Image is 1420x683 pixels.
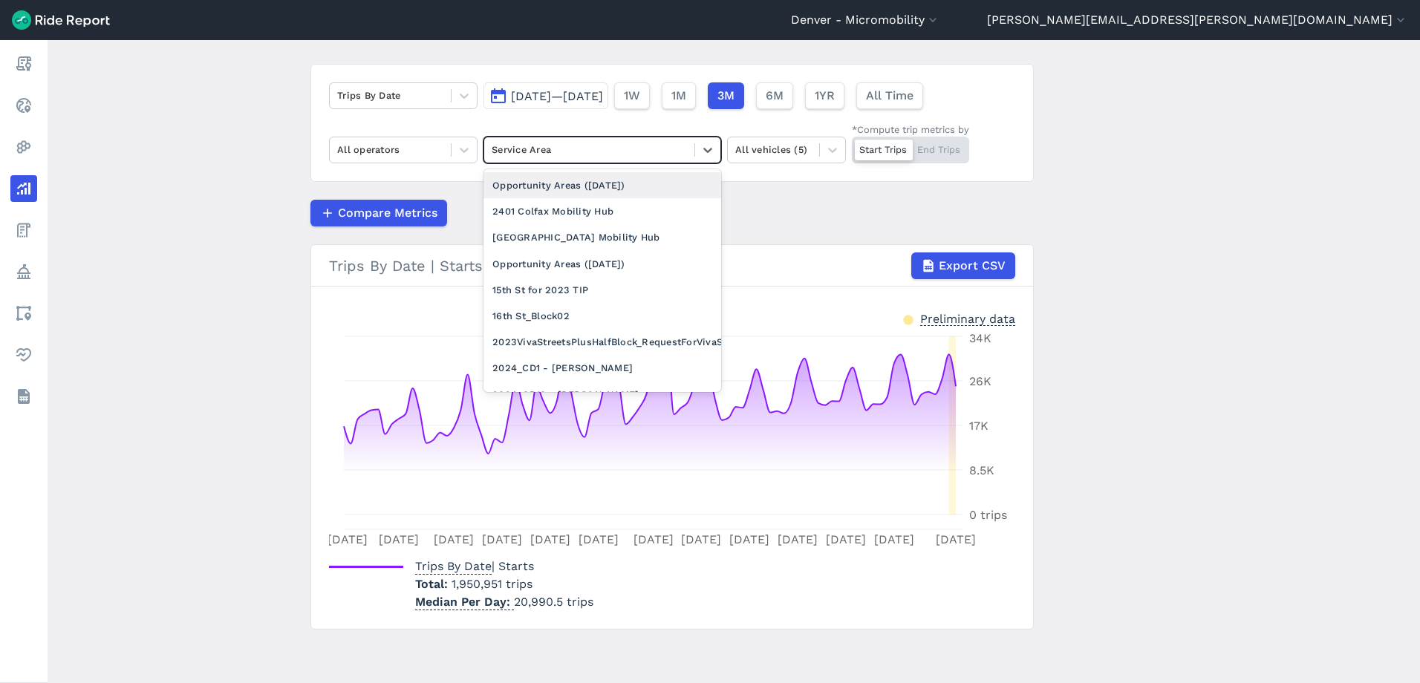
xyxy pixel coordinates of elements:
[10,50,37,77] a: Report
[452,577,532,591] span: 1,950,951 trips
[969,508,1007,522] tspan: 0 trips
[10,258,37,285] a: Policy
[482,532,522,546] tspan: [DATE]
[826,532,866,546] tspan: [DATE]
[483,172,721,198] div: Opportunity Areas ([DATE])
[415,555,492,575] span: Trips By Date
[708,82,744,109] button: 3M
[483,329,721,355] div: 2023VivaStreetsPlusHalfBlock_RequestForVivaStreetsData
[766,87,784,105] span: 6M
[483,355,721,381] div: 2024_CD1 - [PERSON_NAME]
[969,331,991,345] tspan: 34K
[310,200,447,226] button: Compare Metrics
[969,374,991,388] tspan: 26K
[483,198,721,224] div: 2401 Colfax Mobility Hub
[874,532,914,546] tspan: [DATE]
[511,89,603,103] span: [DATE]—[DATE]
[483,382,721,408] div: 2024_CD10 - [PERSON_NAME]
[483,82,608,109] button: [DATE]—[DATE]
[614,82,650,109] button: 1W
[12,10,110,30] img: Ride Report
[10,341,37,368] a: Health
[815,87,835,105] span: 1YR
[328,532,368,546] tspan: [DATE]
[530,532,570,546] tspan: [DATE]
[624,87,640,105] span: 1W
[717,87,735,105] span: 3M
[415,590,514,610] span: Median Per Day
[415,593,593,611] p: 20,990.5 trips
[681,532,721,546] tspan: [DATE]
[969,463,994,477] tspan: 8.5K
[338,204,437,222] span: Compare Metrics
[791,11,940,29] button: Denver - Micromobility
[379,532,419,546] tspan: [DATE]
[920,310,1015,326] div: Preliminary data
[939,257,1006,275] span: Export CSV
[778,532,818,546] tspan: [DATE]
[483,303,721,329] div: 16th St_Block02
[729,532,769,546] tspan: [DATE]
[415,577,452,591] span: Total
[987,11,1408,29] button: [PERSON_NAME][EMAIL_ADDRESS][PERSON_NAME][DOMAIN_NAME]
[911,252,1015,279] button: Export CSV
[10,134,37,160] a: Heatmaps
[662,82,696,109] button: 1M
[10,300,37,327] a: Areas
[10,217,37,244] a: Fees
[483,277,721,303] div: 15th St for 2023 TIP
[329,252,1015,279] div: Trips By Date | Starts
[856,82,923,109] button: All Time
[969,419,989,433] tspan: 17K
[434,532,474,546] tspan: [DATE]
[756,82,793,109] button: 6M
[483,251,721,277] div: Opportunity Areas ([DATE])
[10,383,37,410] a: Datasets
[579,532,619,546] tspan: [DATE]
[483,224,721,250] div: [GEOGRAPHIC_DATA] Mobility Hub
[10,175,37,202] a: Analyze
[415,559,534,573] span: | Starts
[671,87,686,105] span: 1M
[852,122,969,137] div: *Compute trip metrics by
[866,87,913,105] span: All Time
[805,82,844,109] button: 1YR
[936,532,976,546] tspan: [DATE]
[634,532,674,546] tspan: [DATE]
[10,92,37,119] a: Realtime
